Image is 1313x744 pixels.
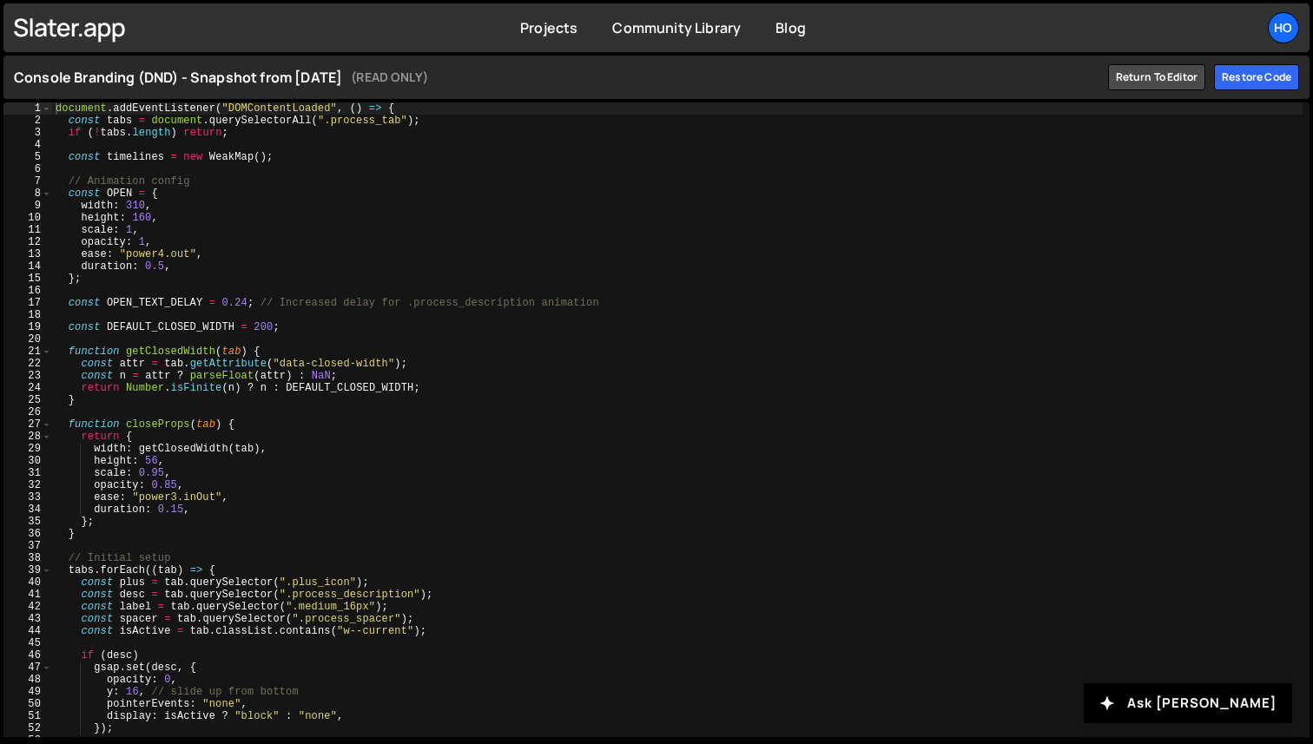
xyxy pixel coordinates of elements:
div: 26 [3,406,52,418]
div: 41 [3,589,52,601]
div: 34 [3,504,52,516]
div: 24 [3,382,52,394]
div: 35 [3,516,52,528]
div: 16 [3,285,52,297]
div: 21 [3,346,52,358]
div: 45 [3,637,52,649]
div: 18 [3,309,52,321]
div: 5 [3,151,52,163]
small: (READ ONLY) [351,67,428,88]
div: 20 [3,333,52,346]
div: 28 [3,431,52,443]
div: 22 [3,358,52,370]
div: 3 [3,127,52,139]
div: 19 [3,321,52,333]
div: 32 [3,479,52,491]
div: 52 [3,722,52,734]
div: 50 [3,698,52,710]
div: 48 [3,674,52,686]
div: 9 [3,200,52,212]
div: 14 [3,260,52,273]
div: 12 [3,236,52,248]
div: 1 [3,102,52,115]
div: 43 [3,613,52,625]
div: 8 [3,188,52,200]
div: 44 [3,625,52,637]
a: Blog [775,18,806,37]
div: 33 [3,491,52,504]
div: 4 [3,139,52,151]
div: 2 [3,115,52,127]
div: 7 [3,175,52,188]
div: 6 [3,163,52,175]
div: 51 [3,710,52,722]
div: Restore code [1214,64,1299,90]
div: 13 [3,248,52,260]
div: 11 [3,224,52,236]
div: 23 [3,370,52,382]
a: Projects [520,18,577,37]
div: 42 [3,601,52,613]
div: 17 [3,297,52,309]
a: Return to editor [1108,64,1206,90]
div: 39 [3,564,52,576]
button: Ask [PERSON_NAME] [1084,683,1292,723]
a: Community Library [612,18,741,37]
div: 30 [3,455,52,467]
div: 47 [3,662,52,674]
div: 25 [3,394,52,406]
div: 10 [3,212,52,224]
div: 31 [3,467,52,479]
div: 37 [3,540,52,552]
div: 38 [3,552,52,564]
div: 29 [3,443,52,455]
div: 49 [3,686,52,698]
a: Ho [1268,12,1299,43]
div: 40 [3,576,52,589]
h1: Console Branding (DND) - Snapshot from [DATE] [14,67,1099,88]
div: 36 [3,528,52,540]
div: 27 [3,418,52,431]
div: 15 [3,273,52,285]
div: 46 [3,649,52,662]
